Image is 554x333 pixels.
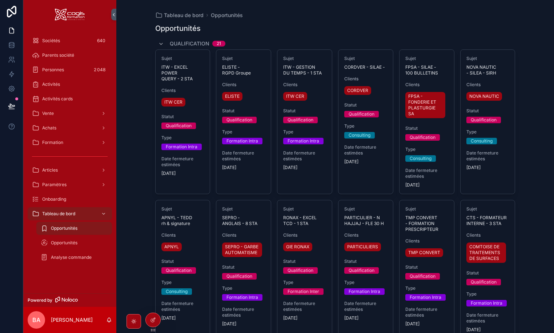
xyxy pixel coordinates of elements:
div: Qualification [166,123,192,129]
div: Formation Intra [166,144,197,150]
span: Achats [42,125,56,131]
span: [DATE] [161,315,204,321]
span: PARTICULIER - N HAJJAJ - FLE 30 H [344,215,387,226]
span: CTS - FORMATEUR INTERNE - 3 STA [466,215,509,226]
h1: Opportunités [155,23,201,33]
a: FPSA - FONDERIE ET PLASTURGIE SA [405,92,445,118]
span: CORDVER [347,88,368,93]
span: Type [405,285,448,291]
span: Clients [283,232,326,238]
span: Date fermeture estimées [405,306,448,318]
span: FPSA - FONDERIE ET PLASTURGIE SA [408,93,442,117]
a: Analyse commande [36,251,112,264]
span: [DATE] [466,165,509,170]
span: Statut [222,108,265,114]
div: 640 [95,36,108,45]
span: Analyse commande [51,254,92,260]
span: TMP CONVERT [408,250,440,256]
span: [DATE] [161,170,204,176]
a: Opportunités [211,12,243,19]
a: TMP CONVERT [405,248,443,257]
a: ITW CER [283,92,307,101]
span: Date fermeture estimées [161,156,204,168]
div: Qualification [288,267,313,274]
span: Type [283,280,326,285]
a: NOVA NAUTIC [466,92,502,101]
span: Statut [283,258,326,264]
span: Activités [42,81,60,87]
span: Articles [42,167,58,173]
span: Qualification [170,40,209,47]
span: Statut [161,114,204,120]
span: Date fermeture estimées [283,150,326,162]
div: Formation Intra [471,300,502,306]
div: Formation Intra [410,294,441,301]
div: Qualification [349,267,374,274]
span: Type [161,135,204,141]
span: Clients [222,82,265,88]
span: Date fermeture estimées [344,144,387,156]
span: Type [466,129,509,135]
div: Qualification [226,273,252,280]
div: Qualification [226,117,252,123]
span: Date fermeture estimées [161,301,204,312]
span: COMTOISE DE TRAITEMENTS DE SURFACES [469,244,503,261]
span: [DATE] [466,327,509,333]
div: Qualification [410,273,435,280]
span: Sujet [283,206,326,212]
span: Sujet [344,206,387,212]
span: Type [283,129,326,135]
span: Clients [466,82,509,88]
span: Statut [466,108,509,114]
span: SEPRO - GARBE AUTOMATISME [225,244,259,256]
a: Parents société [28,49,112,62]
span: Tableau de bord [42,211,75,217]
a: SujetITW - GESTION DU TEMPS - 1 STAClientsITW CERStatutQualificationTypeFormation IntraDate ferme... [277,49,332,194]
div: Formation Intra [226,138,258,144]
span: Tableau de bord [164,12,204,19]
span: ITW CER [164,99,182,105]
span: [DATE] [344,159,387,165]
a: Opportunités [36,222,112,235]
span: Sujet [161,206,204,212]
a: Formation [28,136,112,149]
span: ELISTE [225,93,240,99]
span: Type [344,280,387,285]
div: Formation Inter [288,288,319,295]
div: Consulting [349,132,370,139]
a: ITW CER [161,98,185,107]
span: [DATE] [283,165,326,170]
a: Achats [28,121,112,135]
span: Date fermeture estimées [222,306,265,318]
div: Consulting [166,288,188,295]
a: ELISTE [222,92,242,101]
a: SujetFPSA - SILAE - 100 BULLETINSClientsFPSA - FONDERIE ET PLASTURGIE SAStatutQualificationTypeCo... [399,49,454,194]
span: FPSA - SILAE - 100 BULLETINS [405,64,448,76]
span: Statut [344,102,387,108]
span: Powered by [28,297,52,303]
a: Sociétés640 [28,34,112,47]
span: [DATE] [344,315,387,321]
div: Qualification [349,111,374,117]
a: Activités [28,78,112,91]
div: Consulting [410,155,431,162]
a: Powered by [23,293,116,307]
span: Parents société [42,52,74,58]
a: SujetELISTE - RGPD GroupeClientsELISTEStatutQualificationTypeFormation IntraDate fermeture estimé... [216,49,271,194]
span: [DATE] [283,315,326,321]
a: Vente [28,107,112,120]
span: [DATE] [222,321,265,327]
a: PARTICULIERS [344,242,381,251]
span: Sujet [405,56,448,61]
span: Sujet [344,56,387,61]
div: Qualification [471,117,497,123]
a: COMTOISE DE TRAITEMENTS DE SURFACES [466,242,506,263]
span: CORDVER - SILAE - [344,64,387,70]
a: SujetCORDVER - SILAE -ClientsCORDVERStatutQualificationTypeConsultingDate fermeture estimées[DATE] [338,49,393,194]
a: Personnes2 048 [28,63,112,76]
span: Sujet [222,56,265,61]
span: ITW - GESTION DU TEMPS - 1 STA [283,64,326,76]
span: Date fermeture estimées [283,301,326,312]
span: Sujet [466,206,509,212]
span: SEPRO - ANGLAIS - 8 STA [222,215,265,226]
